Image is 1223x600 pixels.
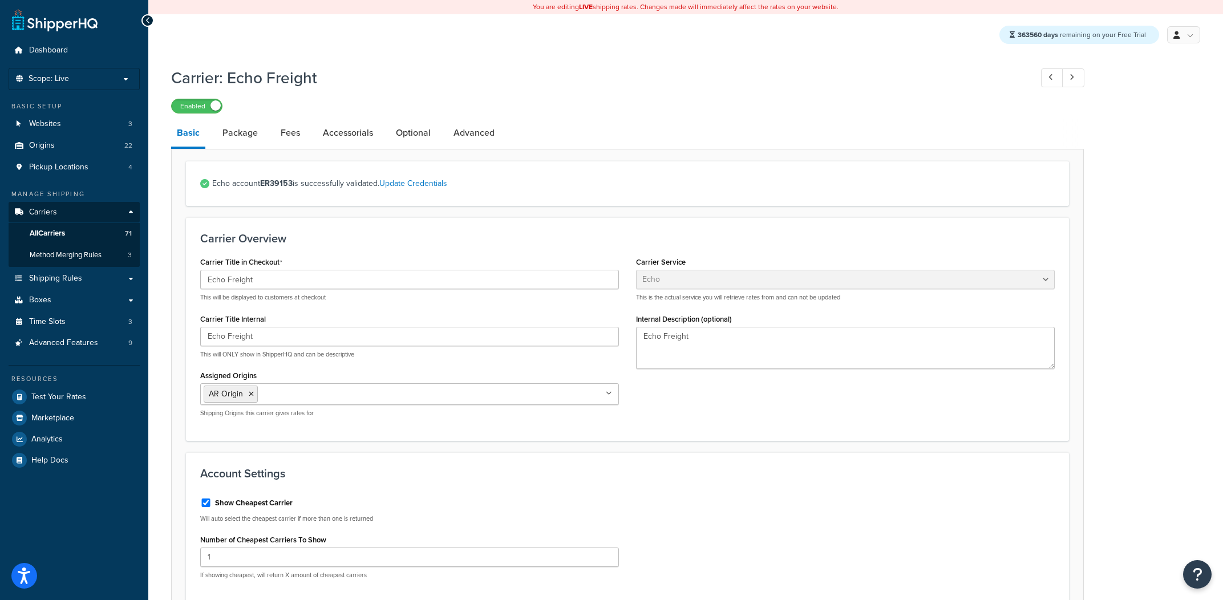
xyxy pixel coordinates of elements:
a: Package [217,119,264,147]
a: Next Record [1062,68,1084,87]
a: Advanced Features9 [9,333,140,354]
a: AllCarriers71 [9,223,140,244]
li: Websites [9,113,140,135]
h3: Account Settings [200,467,1055,480]
a: Fees [275,119,306,147]
div: Resources [9,374,140,384]
label: Show Cheapest Carrier [215,498,293,508]
span: Websites [29,119,61,129]
strong: 363560 days [1018,30,1058,40]
a: Pickup Locations4 [9,157,140,178]
a: Method Merging Rules3 [9,245,140,266]
span: Marketplace [31,413,74,423]
span: Help Docs [31,456,68,465]
label: Assigned Origins [200,371,257,380]
span: All Carriers [30,229,65,238]
a: Help Docs [9,450,140,471]
li: Method Merging Rules [9,245,140,266]
span: Scope: Live [29,74,69,84]
p: This will be displayed to customers at checkout [200,293,619,302]
label: Carrier Title Internal [200,315,266,323]
span: Dashboard [29,46,68,55]
span: 22 [124,141,132,151]
label: Carrier Service [636,258,686,266]
a: Boxes [9,290,140,311]
a: Analytics [9,429,140,449]
a: Shipping Rules [9,268,140,289]
p: This will ONLY show in ShipperHQ and can be descriptive [200,350,619,359]
span: remaining on your Free Trial [1018,30,1146,40]
p: Will auto select the cheapest carrier if more than one is returned [200,514,619,523]
span: Pickup Locations [29,163,88,172]
div: Basic Setup [9,102,140,111]
a: Origins22 [9,135,140,156]
li: Pickup Locations [9,157,140,178]
button: Open Resource Center [1183,560,1212,589]
li: Time Slots [9,311,140,333]
label: Internal Description (optional) [636,315,732,323]
span: Analytics [31,435,63,444]
p: If showing cheapest, will return X amount of cheapest carriers [200,571,619,579]
span: 3 [128,317,132,327]
label: Number of Cheapest Carriers To Show [200,536,326,544]
h3: Carrier Overview [200,232,1055,245]
b: LIVE [579,2,593,12]
a: Optional [390,119,436,147]
span: Origins [29,141,55,151]
span: AR Origin [209,388,243,400]
label: Enabled [172,99,222,113]
p: This is the actual service you will retrieve rates from and can not be updated [636,293,1055,302]
span: 71 [125,229,132,238]
span: Echo account is successfully validated. [212,176,1055,192]
strong: ER39153 [260,177,293,189]
li: Origins [9,135,140,156]
a: Time Slots3 [9,311,140,333]
textarea: Echo Freight [636,327,1055,369]
p: Shipping Origins this carrier gives rates for [200,409,619,417]
a: Advanced [448,119,500,147]
a: Websites3 [9,113,140,135]
label: Carrier Title in Checkout [200,258,282,267]
span: Carriers [29,208,57,217]
a: Previous Record [1041,68,1063,87]
a: Update Credentials [379,177,447,189]
span: Boxes [29,295,51,305]
span: Method Merging Rules [30,250,102,260]
a: Test Your Rates [9,387,140,407]
li: Advanced Features [9,333,140,354]
h1: Carrier: Echo Freight [171,67,1020,89]
a: Carriers [9,202,140,223]
a: Marketplace [9,408,140,428]
span: Shipping Rules [29,274,82,283]
a: Basic [171,119,205,149]
span: 9 [128,338,132,348]
span: 3 [128,119,132,129]
a: Accessorials [317,119,379,147]
span: Test Your Rates [31,392,86,402]
span: 3 [128,250,132,260]
a: Dashboard [9,40,140,61]
span: 4 [128,163,132,172]
div: Manage Shipping [9,189,140,199]
span: Advanced Features [29,338,98,348]
li: Carriers [9,202,140,267]
span: Time Slots [29,317,66,327]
